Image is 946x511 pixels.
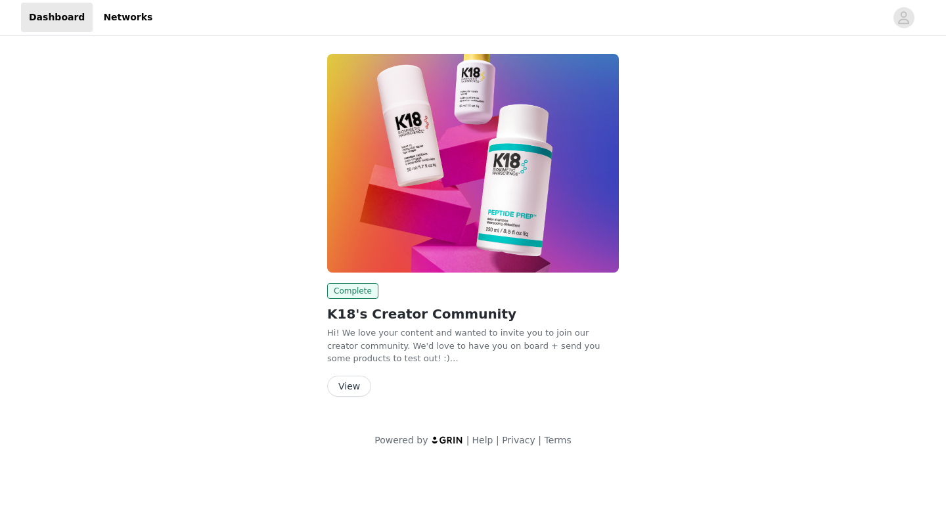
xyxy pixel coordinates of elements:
h2: K18's Creator Community [327,304,619,324]
a: Help [472,435,493,445]
span: | [466,435,470,445]
p: Hi! We love your content and wanted to invite you to join our creator community. We'd love to hav... [327,326,619,365]
a: Networks [95,3,160,32]
span: | [538,435,541,445]
a: Dashboard [21,3,93,32]
span: Complete [327,283,378,299]
img: logo [431,435,464,444]
span: Powered by [374,435,428,445]
img: K18 Hair [327,54,619,273]
button: View [327,376,371,397]
span: | [496,435,499,445]
a: View [327,382,371,391]
a: Terms [544,435,571,445]
div: avatar [897,7,910,28]
a: Privacy [502,435,535,445]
